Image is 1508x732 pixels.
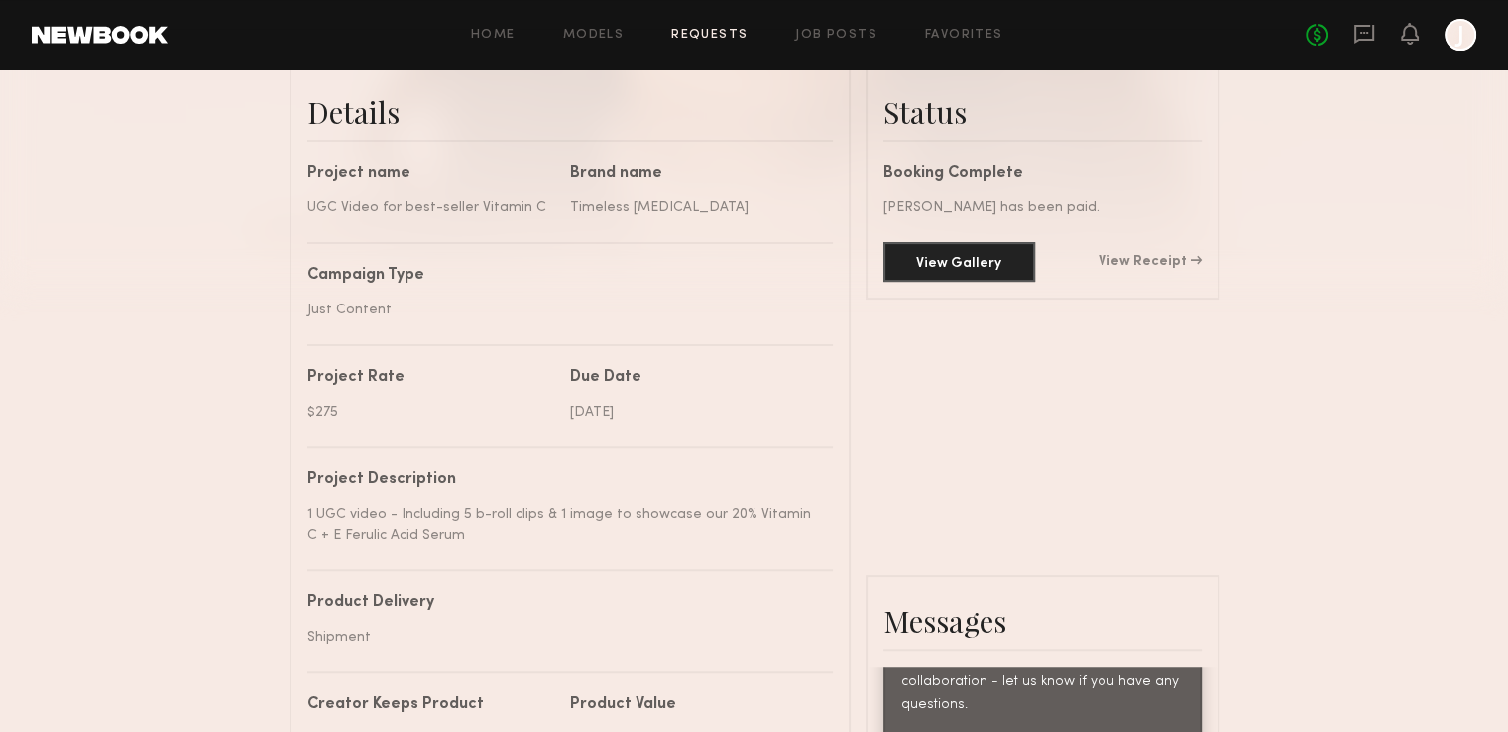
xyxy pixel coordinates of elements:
div: Creator Keeps Product [307,697,555,713]
div: Booking Complete [883,166,1202,182]
div: Messages [883,601,1202,641]
div: [PERSON_NAME] has been paid. [883,197,1202,218]
div: Product Value [570,697,818,713]
a: J [1445,19,1476,51]
a: Home [471,29,516,42]
div: Project Description [307,472,818,488]
div: Campaign Type [307,268,818,284]
div: Due Date [570,370,818,386]
a: Job Posts [795,29,877,42]
a: View Receipt [1099,255,1202,269]
div: $275 [307,402,555,423]
div: Project name [307,166,555,182]
div: UGC Video for best-seller Vitamin C [307,197,555,218]
div: [DATE] [570,402,818,423]
a: Models [563,29,624,42]
div: Just Content [307,300,818,320]
a: Favorites [925,29,1003,42]
div: Project Rate [307,370,555,386]
div: Shipment [307,627,818,648]
a: Requests [671,29,748,42]
div: Brand name [570,166,818,182]
div: Status [883,92,1202,132]
div: Timeless [MEDICAL_DATA] [570,197,818,218]
button: View Gallery [883,242,1035,282]
div: Details [307,92,833,132]
div: Product Delivery [307,595,818,611]
div: 1 UGC video - Including 5 b-roll clips & 1 image to showcase our 20% Vitamin C + E Ferulic Acid S... [307,504,818,546]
